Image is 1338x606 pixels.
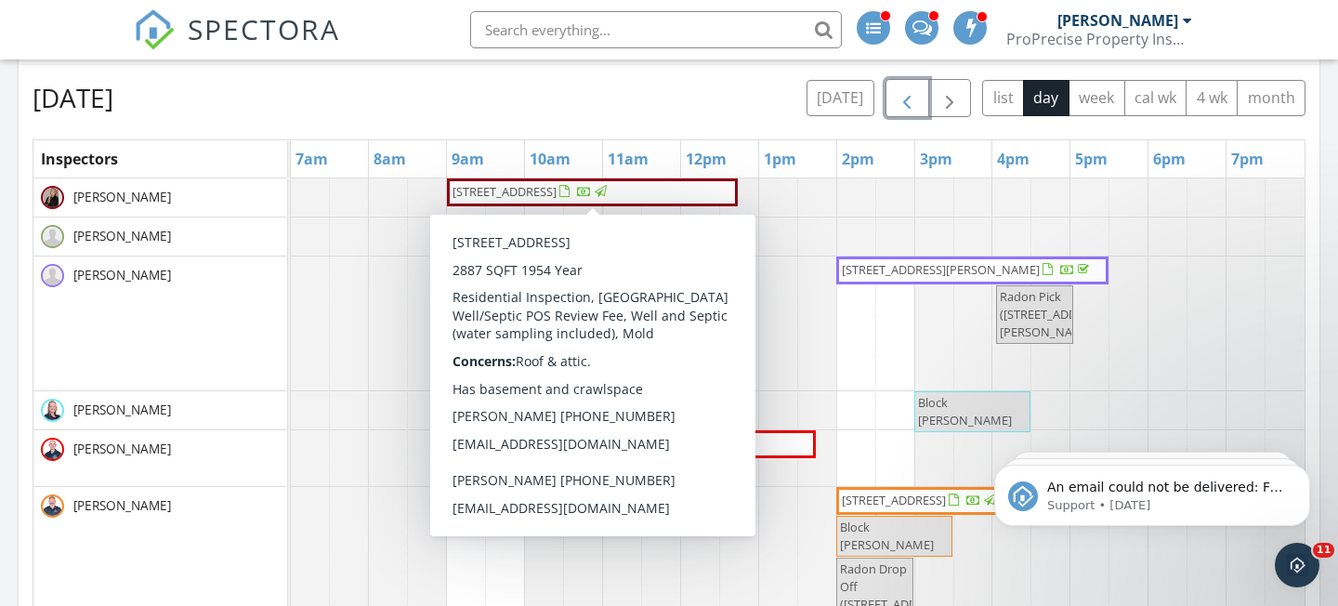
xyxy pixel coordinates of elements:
[70,227,175,245] span: [PERSON_NAME]
[1023,80,1069,116] button: day
[918,394,1012,428] span: Block [PERSON_NAME]
[842,492,946,508] span: [STREET_ADDRESS]
[70,188,175,206] span: [PERSON_NAME]
[453,492,650,508] span: [STREET_ADDRESS][PERSON_NAME]
[70,401,175,419] span: [PERSON_NAME]
[840,519,934,553] span: Block [PERSON_NAME]
[453,396,557,413] span: [STREET_ADDRESS]
[1000,288,1108,340] span: Radon Pick ([STREET_ADDRESS][PERSON_NAME])
[1069,80,1125,116] button: week
[1057,11,1178,30] div: [PERSON_NAME]
[1237,80,1305,116] button: month
[41,225,64,248] img: default-user-f0147aede5fd5fa78ca7ade42f37bd4542148d508eef1c3d3ea960f66861d68b.jpg
[1226,144,1268,174] a: 7pm
[531,435,635,452] span: [STREET_ADDRESS]
[134,25,340,64] a: SPECTORA
[41,186,64,209] img: img_2674.jpeg
[41,264,64,287] img: default-user-f0147aede5fd5fa78ca7ade42f37bd4542148d508eef1c3d3ea960f66861d68b.jpg
[992,144,1034,174] a: 4pm
[369,144,411,174] a: 8am
[470,11,842,48] input: Search everything...
[70,266,175,284] span: [PERSON_NAME]
[1313,543,1334,558] span: 11
[70,440,175,458] span: [PERSON_NAME]
[453,261,650,278] span: [STREET_ADDRESS][PERSON_NAME]
[928,79,972,117] button: Next day
[681,144,731,174] a: 12pm
[966,426,1338,556] iframe: Intercom notifications message
[842,261,1040,278] span: [STREET_ADDRESS][PERSON_NAME]
[1275,543,1319,587] iframe: Intercom live chat
[134,9,175,50] img: The Best Home Inspection Software - Spectora
[188,9,340,48] span: SPECTORA
[1124,80,1187,116] button: cal wk
[1006,30,1192,48] div: ProPrecise Property Inspections LLC.
[1186,80,1238,116] button: 4 wk
[603,144,653,174] a: 11am
[453,183,557,200] span: [STREET_ADDRESS]
[41,399,64,422] img: facetune_11082024132142.jpeg
[447,144,489,174] a: 9am
[807,80,874,116] button: [DATE]
[291,144,333,174] a: 7am
[33,79,113,116] h2: [DATE]
[1070,144,1112,174] a: 5pm
[41,438,64,461] img: facetune_11082024131449.jpeg
[41,149,118,169] span: Inspectors
[759,144,801,174] a: 1pm
[453,222,650,239] span: [STREET_ADDRESS][PERSON_NAME]
[837,144,879,174] a: 2pm
[915,144,957,174] a: 3pm
[885,79,929,117] button: Previous day
[525,144,575,174] a: 10am
[70,496,175,515] span: [PERSON_NAME]
[982,80,1024,116] button: list
[41,494,64,518] img: img_5072.png
[1148,144,1190,174] a: 6pm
